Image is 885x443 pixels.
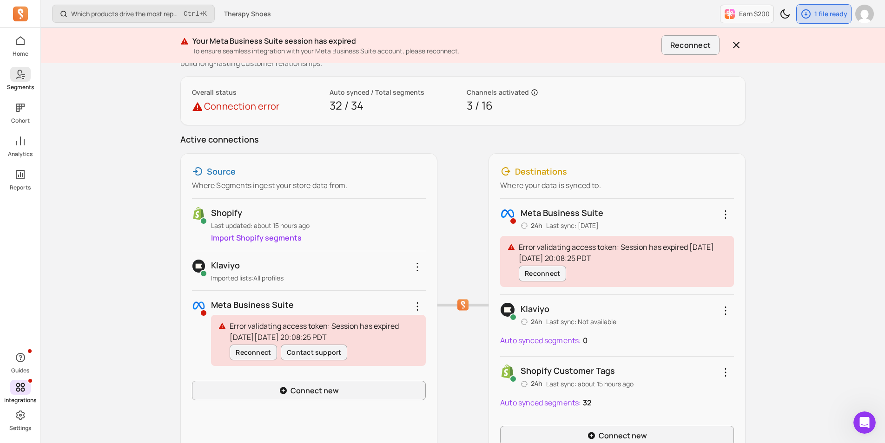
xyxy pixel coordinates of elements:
[853,411,876,434] iframe: Intercom live chat
[13,50,28,58] p: Home
[467,88,529,97] p: Channels activated
[521,317,542,326] p: 24h
[211,221,425,230] p: Last updated: about 15 hours ago
[855,5,874,23] img: avatar
[204,100,279,113] p: Connection error
[7,84,34,91] p: Segments
[192,298,205,313] img: facebook
[546,379,634,389] p: Last sync: about 15 hours ago
[192,259,205,274] img: klaviyo
[776,5,794,23] button: Toggle dark mode
[467,97,597,114] p: 3 / 16
[211,259,425,272] p: Klaviyo
[521,206,603,219] p: Meta business suite
[500,180,734,191] p: Where your data is synced to.
[661,35,720,55] button: Reconnect
[8,150,33,158] p: Analytics
[583,332,588,349] p: 0
[500,206,515,221] img: Facebook
[796,4,852,24] button: 1 file ready
[207,165,236,178] p: Source
[192,381,426,400] a: Connect new
[330,88,460,97] p: Auto synced / Total segments
[521,379,542,388] p: 24h
[330,97,460,114] p: 32 / 34
[230,320,418,343] p: Error validating access token: Session has expired [DATE][DATE] 20:08:25 PDT
[211,206,425,219] p: Shopify
[546,221,599,230] p: Last sync: [DATE]
[11,367,29,374] p: Guides
[10,184,31,191] p: Reports
[521,302,616,315] p: Klaviyo
[218,6,277,22] button: Therapy Shoes
[184,9,199,19] kbd: Ctrl
[192,46,658,56] p: To ensure seamless integration with your Meta Business Suite account, please reconnect.
[519,266,566,281] button: Reconnect
[211,274,425,283] p: Imported lists: All profiles
[720,5,774,23] button: Earn $200
[500,397,581,408] p: Auto synced segments:
[192,180,426,191] p: Where Segments ingest your store data from.
[192,206,205,221] img: shopify
[180,133,746,146] p: Active connections
[71,9,180,19] p: Which products drive the most repeat purchases?
[4,397,36,404] p: Integrations
[203,10,207,18] kbd: K
[10,348,31,376] button: Guides
[515,165,567,178] p: Destinations
[192,35,658,46] p: Your Meta Business Suite session has expired
[500,332,588,349] a: Auto synced segments:0
[521,221,542,230] p: 24h
[500,394,591,411] a: Auto synced segments:32
[52,5,215,23] button: Which products drive the most repeat purchases?Ctrl+K
[11,117,30,124] p: Cohort
[211,233,302,243] a: Import Shopify segments
[184,9,207,19] span: +
[281,345,347,360] button: Contact support
[192,88,322,97] p: Overall status
[500,335,581,346] p: Auto synced segments:
[500,302,515,317] img: Klaviyo
[9,424,31,432] p: Settings
[211,298,425,311] p: Meta business suite
[583,394,591,411] p: 32
[739,9,770,19] p: Earn $200
[814,9,847,19] p: 1 file ready
[230,345,277,360] button: Reconnect
[224,9,271,19] span: Therapy Shoes
[519,241,726,264] p: Error validating access token: Session has expired [DATE][DATE] 20:08:25 PDT
[546,317,616,326] p: Last sync: Not available
[500,364,515,379] img: Shopify_Customer_Tag
[521,364,634,377] p: Shopify customer tags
